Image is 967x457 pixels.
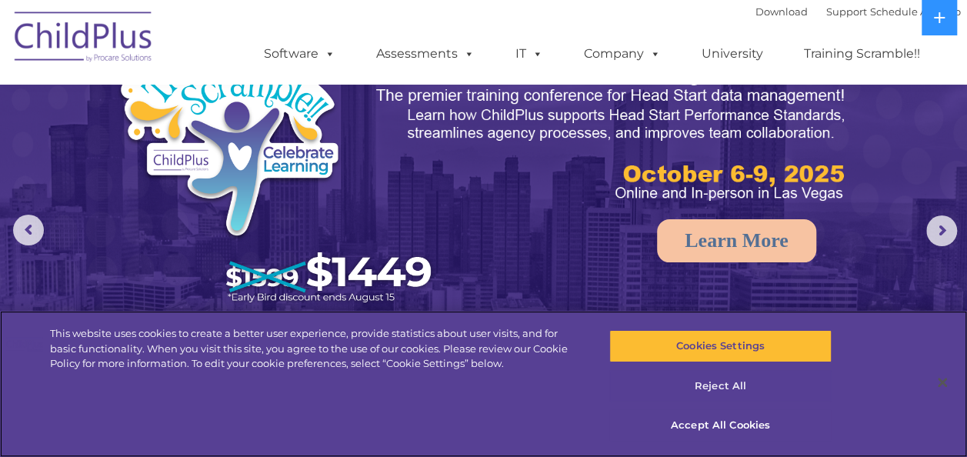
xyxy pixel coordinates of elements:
[248,38,351,69] a: Software
[609,409,832,442] button: Accept All Cookies
[500,38,559,69] a: IT
[7,1,161,78] img: ChildPlus by Procare Solutions
[609,330,832,362] button: Cookies Settings
[686,38,779,69] a: University
[755,5,808,18] a: Download
[755,5,961,18] font: |
[361,38,490,69] a: Assessments
[870,5,961,18] a: Schedule A Demo
[214,102,261,113] span: Last name
[609,370,832,402] button: Reject All
[925,365,959,399] button: Close
[50,326,580,372] div: This website uses cookies to create a better user experience, provide statistics about user visit...
[657,219,816,262] a: Learn More
[789,38,935,69] a: Training Scramble!!
[214,165,279,176] span: Phone number
[826,5,867,18] a: Support
[569,38,676,69] a: Company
